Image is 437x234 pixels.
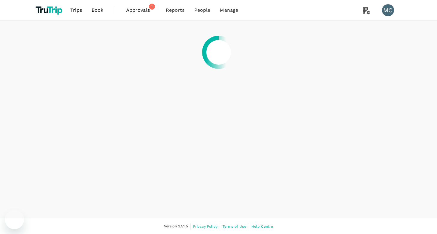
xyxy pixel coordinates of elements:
span: Reports [166,7,185,14]
span: Terms of Use [223,224,246,229]
img: TruTrip logo [34,4,66,17]
a: Help Centre [251,223,273,230]
span: Privacy Policy [193,224,217,229]
span: Version 3.51.5 [164,223,188,229]
span: Book [92,7,104,14]
span: Help Centre [251,224,273,229]
span: Trips [70,7,82,14]
a: Terms of Use [223,223,246,230]
div: MC [382,4,394,16]
span: Approvals [126,7,156,14]
span: 1 [149,4,155,10]
span: People [194,7,211,14]
iframe: Button to launch messaging window [5,210,24,229]
a: Privacy Policy [193,223,217,230]
span: Manage [220,7,238,14]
